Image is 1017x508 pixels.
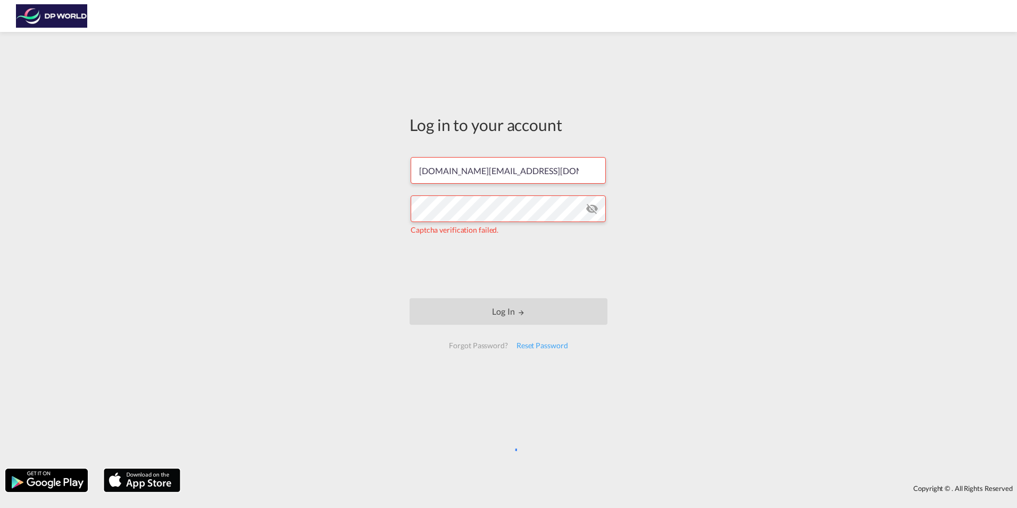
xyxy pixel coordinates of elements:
img: apple.png [103,468,181,493]
button: LOGIN [410,298,607,325]
div: Forgot Password? [445,336,512,355]
div: Reset Password [512,336,572,355]
md-icon: icon-eye-off [586,202,598,215]
div: Log in to your account [410,113,607,136]
img: google.png [4,468,89,493]
input: Enter email/phone number [411,157,606,184]
span: Captcha verification failed. [411,225,498,234]
div: Copyright © . All Rights Reserved [186,479,1017,497]
img: c08ca190194411f088ed0f3ba295208c.png [16,4,88,28]
iframe: reCAPTCHA [428,246,589,288]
